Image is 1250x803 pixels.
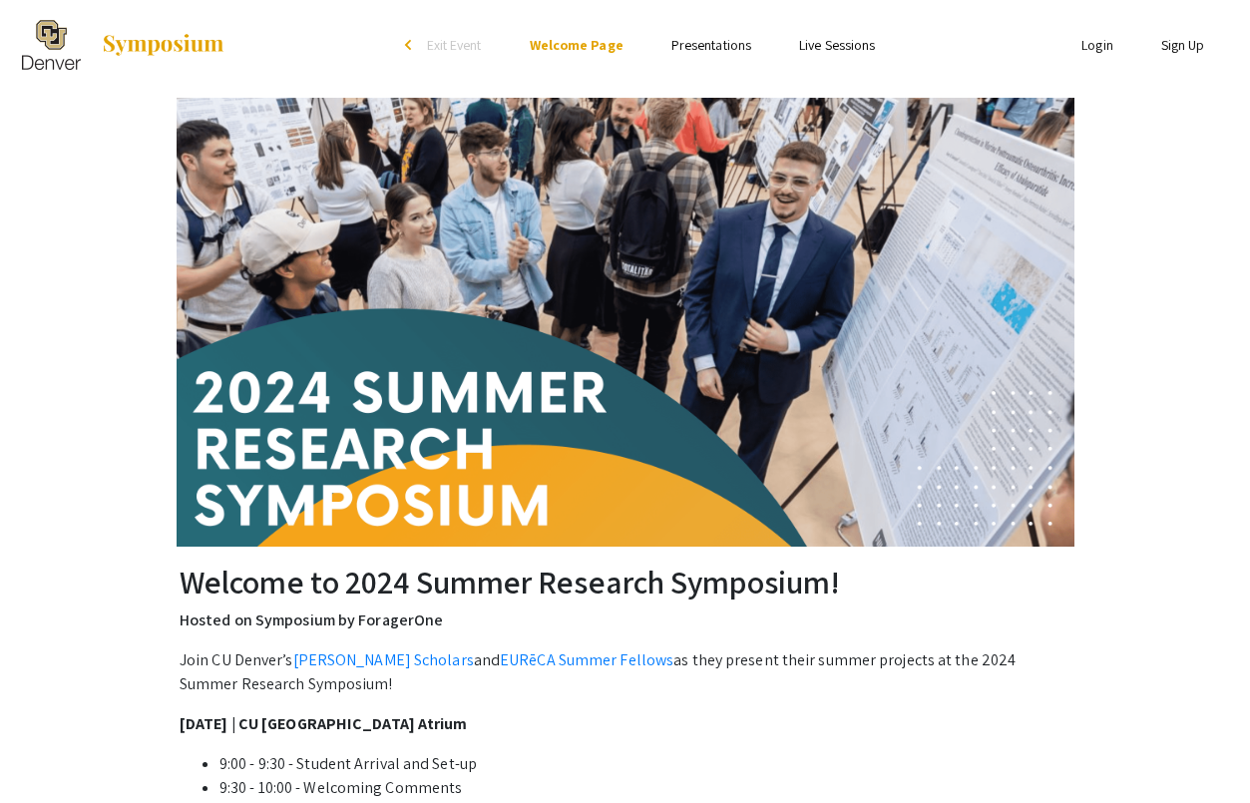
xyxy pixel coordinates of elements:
iframe: Chat [15,713,85,788]
span: Exit Event [427,36,482,54]
span: Join CU Denver’s and as they present their summer projects at the 2024 Summer Research Symposium! [180,649,1016,694]
a: EURēCA Summer Fellows [500,649,673,670]
img: 2024 Summer Research Symposium [22,20,81,70]
a: Sign Up [1161,36,1205,54]
strong: [DATE] | CU [GEOGRAPHIC_DATA] Atrium [180,713,468,734]
a: Welcome Page [530,36,624,54]
div: arrow_back_ios [405,39,417,51]
a: 2024 Summer Research Symposium [22,20,225,70]
a: Login [1081,36,1113,54]
a: Presentations [671,36,751,54]
span: 9:00 - 9:30 - Student Arrival and Set-up [219,753,477,774]
img: 2024 Summer Research Symposium [177,98,1074,547]
img: Symposium by ForagerOne [101,33,225,57]
a: Live Sessions [799,36,875,54]
span: 9:30 - 10:00 - Welcoming Comments [219,777,462,798]
a: [PERSON_NAME] Scholars [293,649,474,670]
p: Hosted on Symposium by ForagerOne [180,608,1070,632]
h2: Welcome to 2024 Summer Research Symposium! [180,563,1070,601]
